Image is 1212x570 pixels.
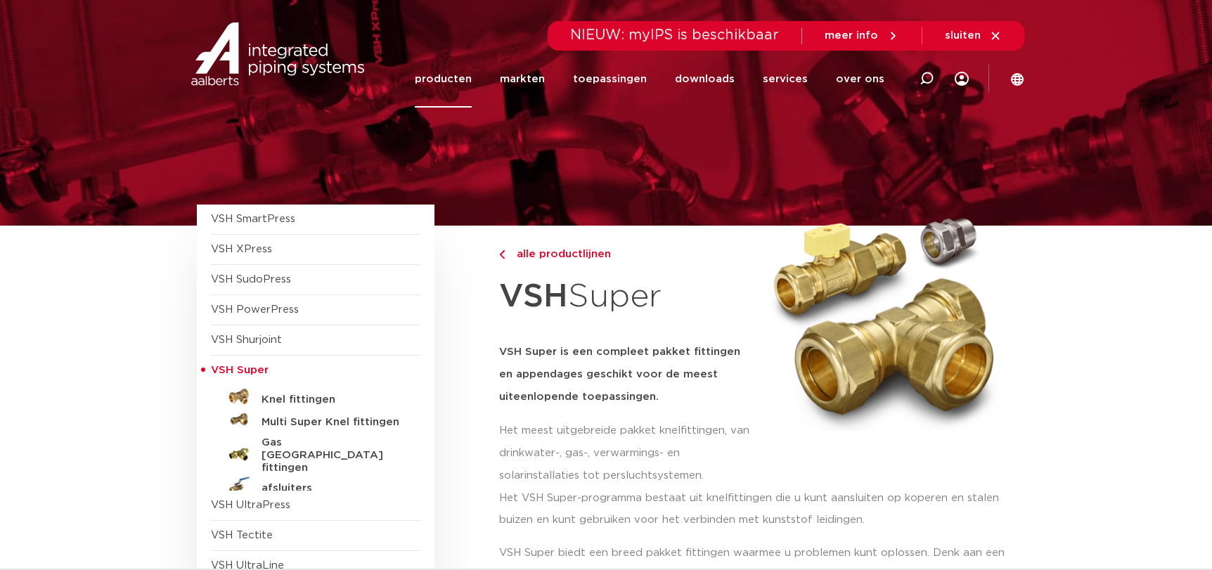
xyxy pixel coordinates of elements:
p: Het meest uitgebreide pakket knelfittingen, van drinkwater-, gas-, verwarmings- en solarinstallat... [499,420,754,487]
h5: Multi Super Knel fittingen [262,416,401,429]
nav: Menu [415,51,884,108]
h5: Gas [GEOGRAPHIC_DATA] fittingen [262,436,401,474]
div: my IPS [955,51,969,108]
a: VSH UltraPress [211,500,290,510]
a: alle productlijnen [499,246,754,263]
a: producten [415,51,472,108]
a: VSH XPress [211,244,272,254]
p: Het VSH Super-programma bestaat uit knelfittingen die u kunt aansluiten op koperen en stalen buiz... [499,487,1016,532]
span: NIEUW: myIPS is beschikbaar [570,28,779,42]
a: VSH SudoPress [211,274,291,285]
a: services [763,51,808,108]
a: Gas [GEOGRAPHIC_DATA] fittingen [211,431,420,474]
a: Multi Super Knel fittingen [211,408,420,431]
a: markten [500,51,545,108]
a: VSH SmartPress [211,214,295,224]
img: chevron-right.svg [499,250,505,259]
h5: afsluiters [262,482,401,495]
a: afsluiters [211,474,420,497]
span: meer info [825,30,878,41]
span: VSH Super [211,365,269,375]
a: toepassingen [573,51,647,108]
h5: VSH Super is een compleet pakket fittingen en appendages geschikt voor de meest uiteenlopende toe... [499,341,754,408]
span: alle productlijnen [508,249,611,259]
strong: VSH [499,280,568,313]
a: VSH PowerPress [211,304,299,315]
a: sluiten [945,30,1002,42]
a: VSH Tectite [211,530,273,540]
a: VSH Shurjoint [211,335,282,345]
a: over ons [836,51,884,108]
a: meer info [825,30,899,42]
a: Knel fittingen [211,386,420,408]
a: downloads [675,51,735,108]
h1: Super [499,270,754,324]
h5: Knel fittingen [262,394,401,406]
span: sluiten [945,30,981,41]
